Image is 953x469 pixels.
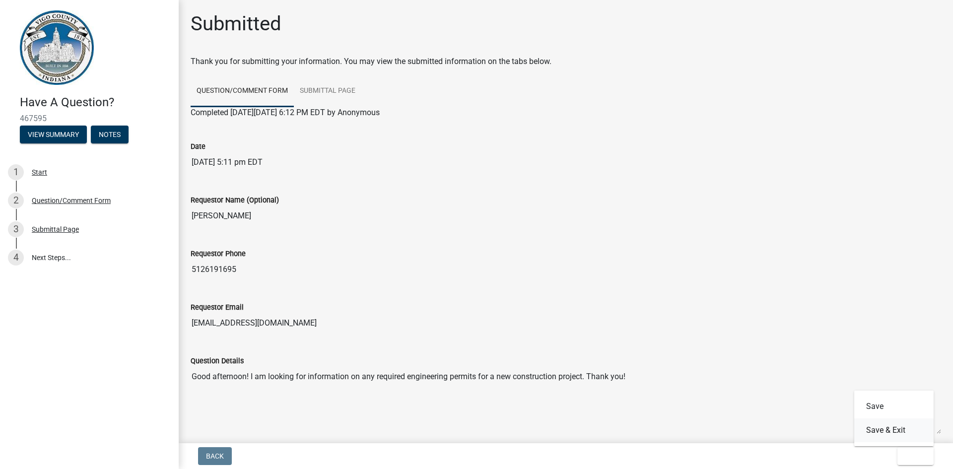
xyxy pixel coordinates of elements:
h1: Submitted [191,12,281,36]
button: Exit [897,447,934,465]
label: Requestor Email [191,304,244,311]
button: Notes [91,126,129,143]
span: 467595 [20,114,159,123]
div: Question/Comment Form [32,197,111,204]
div: 1 [8,164,24,180]
a: Submittal Page [294,75,361,107]
div: Thank you for submitting your information. You may view the submitted information on the tabs below. [191,56,941,67]
span: Completed [DATE][DATE] 6:12 PM EDT by Anonymous [191,108,380,117]
textarea: Good afternoon! I am looking for information on any required engineering permits for a new constr... [191,367,941,434]
div: 4 [8,250,24,266]
button: Back [198,447,232,465]
label: Requestor Name (Optional) [191,197,279,204]
wm-modal-confirm: Notes [91,131,129,139]
div: Exit [854,391,934,446]
h4: Have A Question? [20,95,171,110]
div: 2 [8,193,24,208]
button: View Summary [20,126,87,143]
a: Question/Comment Form [191,75,294,107]
label: Question Details [191,358,244,365]
div: 3 [8,221,24,237]
label: Date [191,143,205,150]
span: Exit [905,452,920,460]
div: Start [32,169,47,176]
wm-modal-confirm: Summary [20,131,87,139]
img: Vigo County, Indiana [20,10,94,85]
label: Requestor Phone [191,251,246,258]
div: Submittal Page [32,226,79,233]
button: Save & Exit [854,418,934,442]
span: Back [206,452,224,460]
button: Save [854,395,934,418]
